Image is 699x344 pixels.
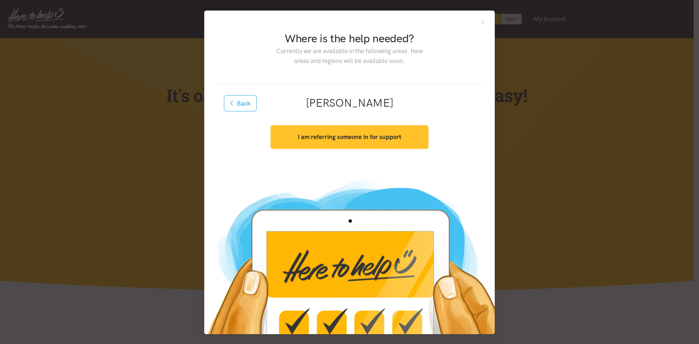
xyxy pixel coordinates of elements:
h2: [PERSON_NAME] [228,95,471,111]
strong: I am referring someone in for support [298,133,401,141]
h2: Where is the help needed? [270,31,428,46]
p: Currently we are available in the following areas. New areas and regions will be available soon. [270,46,428,66]
button: I am referring someone in for support [270,125,428,149]
button: Close [480,19,486,25]
button: Back [224,95,257,111]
